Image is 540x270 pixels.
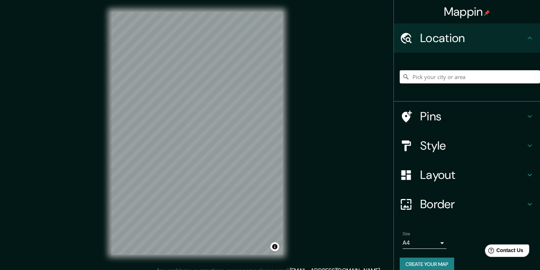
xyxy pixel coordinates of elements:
div: A4 [403,237,446,249]
label: Size [403,231,410,237]
div: Location [394,23,540,53]
h4: Style [420,138,525,153]
div: Style [394,131,540,160]
h4: Pins [420,109,525,124]
h4: Border [420,197,525,211]
img: pin-icon.png [484,10,490,16]
canvas: Map [111,12,283,255]
h4: Layout [420,168,525,182]
h4: Location [420,31,525,45]
input: Pick your city or area [400,70,540,83]
h4: Mappin [444,4,490,19]
button: Toggle attribution [270,242,279,251]
div: Layout [394,160,540,190]
div: Border [394,190,540,219]
div: Pins [394,102,540,131]
iframe: Help widget launcher [475,241,532,262]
